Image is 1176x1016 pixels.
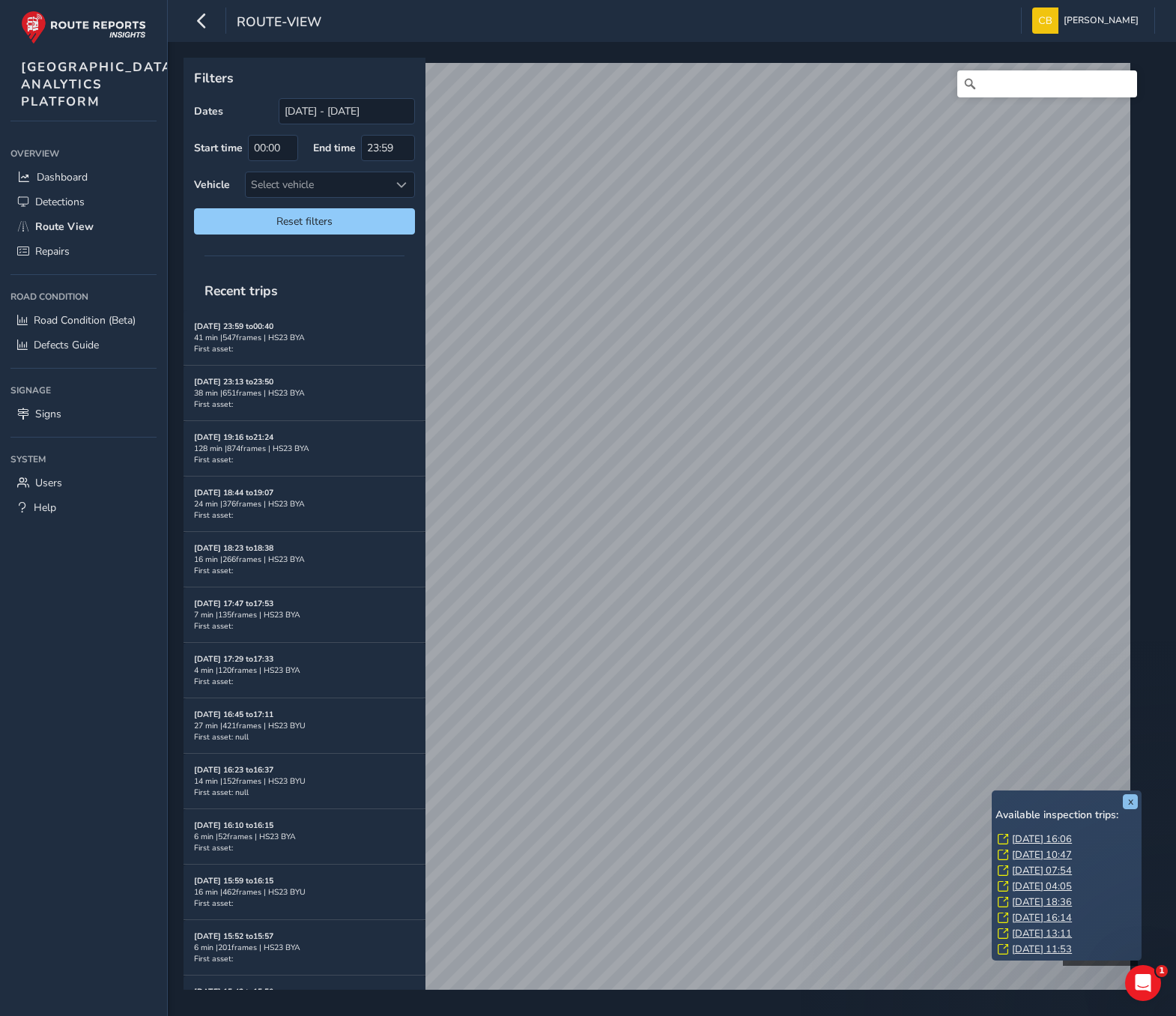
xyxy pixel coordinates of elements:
[1123,794,1138,809] button: x
[194,731,249,743] span: First asset: null
[194,332,415,343] div: 41 min | 547 frames | HS23 BYA
[194,720,415,731] div: 27 min | 421 frames | HS23 BYU
[35,476,62,490] span: Users
[194,68,415,88] p: Filters
[10,214,157,239] a: Route View
[957,70,1137,97] input: Search
[194,775,415,787] div: 14 min | 152 frames | HS23 BYU
[194,432,273,443] strong: [DATE] 19:16 to 21:24
[194,953,233,964] span: First asset:
[205,214,404,229] span: Reset filters
[194,986,273,997] strong: [DATE] 15:42 to 15:50
[194,609,415,620] div: 7 min | 135 frames | HS23 BYA
[21,58,178,110] span: [GEOGRAPHIC_DATA] ANALYTICS PLATFORM
[10,142,157,165] div: Overview
[10,379,157,402] div: Signage
[194,542,273,554] strong: [DATE] 18:23 to 18:38
[10,308,157,333] a: Road Condition (Beta)
[194,886,415,898] div: 16 min | 462 frames | HS23 BYU
[35,195,85,209] span: Detections
[194,554,415,565] div: 16 min | 266 frames | HS23 BYA
[1032,7,1144,34] button: [PERSON_NAME]
[10,285,157,308] div: Road Condition
[34,501,56,515] span: Help
[1012,832,1072,846] a: [DATE] 16:06
[1012,927,1072,940] a: [DATE] 13:11
[1012,880,1072,893] a: [DATE] 04:05
[34,338,99,352] span: Defects Guide
[10,402,157,426] a: Signs
[1156,965,1168,977] span: 1
[194,842,233,853] span: First asset:
[194,665,415,676] div: 4 min | 120 frames | HS23 BYA
[10,448,157,471] div: System
[194,208,415,235] button: Reset filters
[194,620,233,632] span: First asset:
[194,831,415,842] div: 6 min | 52 frames | HS23 BYA
[194,764,273,775] strong: [DATE] 16:23 to 16:37
[1012,958,1072,972] a: [DATE] 13:08
[1012,895,1072,909] a: [DATE] 18:36
[194,875,273,886] strong: [DATE] 15:59 to 16:15
[1032,7,1058,34] img: diamond-layout
[194,104,223,118] label: Dates
[35,220,94,234] span: Route View
[1012,864,1072,877] a: [DATE] 07:54
[194,709,273,720] strong: [DATE] 16:45 to 17:11
[194,454,233,465] span: First asset:
[194,942,415,953] div: 6 min | 201 frames | HS23 BYA
[194,898,233,909] span: First asset:
[246,172,390,197] div: Select vehicle
[313,141,356,155] label: End time
[194,509,233,521] span: First asset:
[194,321,273,332] strong: [DATE] 23:59 to 00:40
[194,487,273,498] strong: [DATE] 18:44 to 19:07
[194,653,273,665] strong: [DATE] 17:29 to 17:33
[10,333,157,357] a: Defects Guide
[1012,848,1072,862] a: [DATE] 10:47
[237,13,321,34] span: route-view
[10,495,157,520] a: Help
[35,244,70,258] span: Repairs
[194,387,415,399] div: 38 min | 651 frames | HS23 BYA
[1012,943,1072,956] a: [DATE] 11:53
[35,407,61,421] span: Signs
[194,787,249,798] span: First asset: null
[1125,965,1161,1001] iframe: Intercom live chat
[194,376,273,387] strong: [DATE] 23:13 to 23:50
[1064,7,1139,34] span: [PERSON_NAME]
[194,565,233,576] span: First asset:
[189,63,1130,1007] canvas: Map
[194,598,273,609] strong: [DATE] 17:47 to 17:53
[194,141,243,155] label: Start time
[194,498,415,509] div: 24 min | 376 frames | HS23 BYA
[194,676,233,687] span: First asset:
[21,10,146,44] img: rr logo
[1012,911,1072,925] a: [DATE] 16:14
[194,399,233,410] span: First asset:
[10,239,157,264] a: Repairs
[10,190,157,214] a: Detections
[194,178,230,192] label: Vehicle
[194,443,415,454] div: 128 min | 874 frames | HS23 BYA
[10,471,157,495] a: Users
[194,271,288,310] span: Recent trips
[995,809,1138,822] h6: Available inspection trips:
[34,313,136,327] span: Road Condition (Beta)
[194,343,233,354] span: First asset:
[194,931,273,942] strong: [DATE] 15:52 to 15:57
[194,820,273,831] strong: [DATE] 16:10 to 16:15
[37,170,88,184] span: Dashboard
[10,165,157,190] a: Dashboard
